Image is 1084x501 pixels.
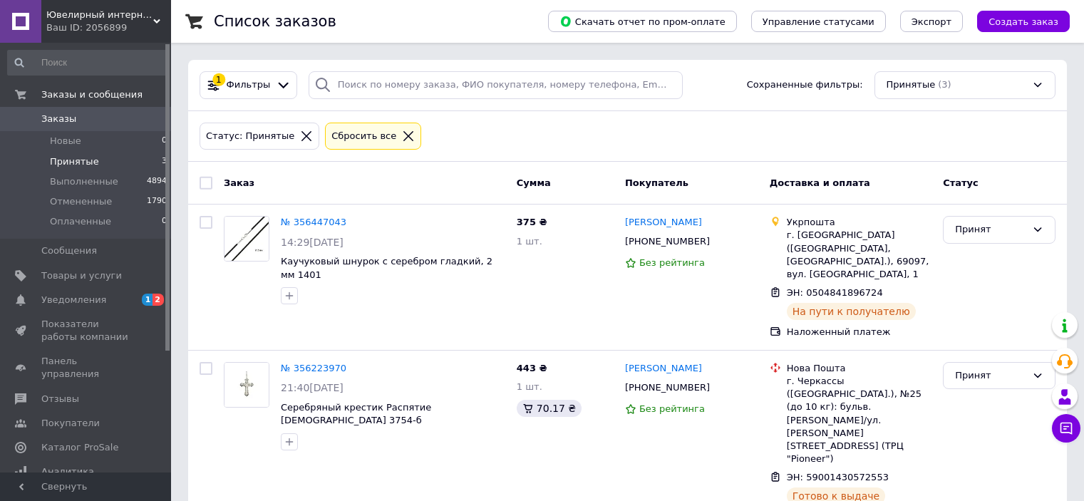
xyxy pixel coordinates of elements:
button: Управление статусами [751,11,886,32]
span: Фильтры [227,78,271,92]
h1: Список заказов [214,13,336,30]
div: Ваш ID: 2056899 [46,21,171,34]
span: Сумма [517,177,551,187]
span: 21:40[DATE] [281,382,344,393]
a: [PERSON_NAME] [625,362,702,376]
span: Заказ [224,177,254,187]
span: ЭН: 0504841896724 [787,287,883,298]
span: 1 шт. [517,236,542,247]
span: 14:29[DATE] [281,237,344,248]
span: 1 [142,294,153,306]
div: На пути к получателю [787,303,916,320]
div: [PHONE_NUMBER] [622,378,713,397]
span: Выполненные [50,175,118,188]
div: Нова Пошта [787,362,931,375]
img: Фото товару [224,217,269,261]
div: [PHONE_NUMBER] [622,232,713,251]
span: Оплаченные [50,215,111,228]
span: 1 шт. [517,381,542,392]
span: Новые [50,135,81,148]
div: г. [GEOGRAPHIC_DATA] ([GEOGRAPHIC_DATA], [GEOGRAPHIC_DATA].), 69097, вул. [GEOGRAPHIC_DATA], 1 [787,229,931,281]
span: 375 ₴ [517,217,547,227]
a: [PERSON_NAME] [625,216,702,229]
span: Создать заказ [988,16,1058,27]
span: Уведомления [41,294,106,306]
span: 4894 [147,175,167,188]
div: Статус: Принятые [203,129,297,144]
span: Принятые [50,155,99,168]
span: Каталог ProSale [41,441,118,454]
span: Скачать отчет по пром-оплате [559,15,726,28]
div: Сбросить все [329,129,399,144]
button: Создать заказ [977,11,1070,32]
a: № 356223970 [281,363,346,373]
span: Отзывы [41,393,79,406]
button: Чат с покупателем [1052,414,1080,443]
span: Панель управления [41,355,132,381]
div: 1 [212,73,225,86]
span: Без рейтинга [639,257,705,268]
span: Принятые [887,78,936,92]
img: Фото товару [224,363,269,407]
div: Наложенный платеж [787,326,931,339]
a: Каучуковый шнурок с серебром гладкий, 2 мм 1401 [281,256,492,280]
a: № 356447043 [281,217,346,227]
span: Аналитика [41,465,94,478]
div: Укрпошта [787,216,931,229]
span: Покупатели [41,417,100,430]
span: 1790 [147,195,167,208]
button: Экспорт [900,11,963,32]
span: 0 [162,135,167,148]
span: Управление статусами [763,16,874,27]
div: Принят [955,368,1026,383]
span: Товары и услуги [41,269,122,282]
a: Серебряный крестик Распятие [DEMOGRAPHIC_DATA] 3754-б [281,402,431,426]
div: Принят [955,222,1026,237]
span: Показатели работы компании [41,318,132,344]
span: 0 [162,215,167,228]
span: 3 [162,155,167,168]
div: г. Черкассы ([GEOGRAPHIC_DATA].), №25 (до 10 кг): бульв. [PERSON_NAME]/ул. [PERSON_NAME][STREET_A... [787,375,931,465]
span: Заказы [41,113,76,125]
span: Ювелирный интернет-магазин серебряных украшений в Харькове | Mirserebra.org [46,9,153,21]
input: Поиск по номеру заказа, ФИО покупателя, номеру телефона, Email, номеру накладной [309,71,683,99]
span: (3) [938,79,951,90]
span: Сообщения [41,244,97,257]
button: Скачать отчет по пром-оплате [548,11,737,32]
a: Фото товару [224,362,269,408]
a: Создать заказ [963,16,1070,26]
a: Фото товару [224,216,269,262]
input: Поиск [7,50,168,76]
span: Экспорт [912,16,951,27]
span: ЭН: 59001430572553 [787,472,889,482]
span: Покупатель [625,177,688,187]
span: Заказы и сообщения [41,88,143,101]
span: Доставка и оплата [770,177,870,187]
span: Сохраненные фильтры: [747,78,863,92]
div: 70.17 ₴ [517,400,582,417]
span: Статус [943,177,979,187]
span: Без рейтинга [639,403,705,414]
span: 2 [153,294,164,306]
span: Отмененные [50,195,112,208]
span: 443 ₴ [517,363,547,373]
